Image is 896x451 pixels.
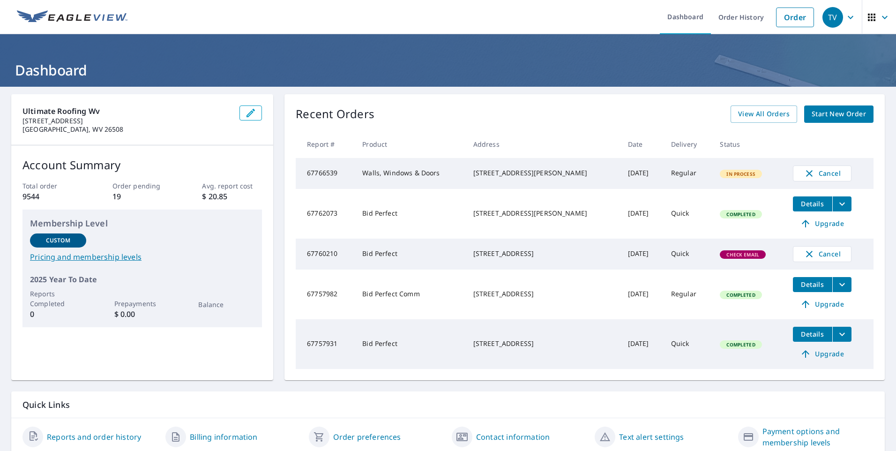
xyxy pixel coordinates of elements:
[731,105,797,123] a: View All Orders
[30,251,254,263] a: Pricing and membership levels
[296,130,355,158] th: Report #
[804,105,874,123] a: Start New Order
[793,297,851,312] a: Upgrade
[355,239,465,270] td: Bid Perfect
[473,249,613,258] div: [STREET_ADDRESS]
[22,125,232,134] p: [GEOGRAPHIC_DATA], WV 26508
[112,181,172,191] p: Order pending
[712,130,785,158] th: Status
[333,431,401,443] a: Order preferences
[355,158,465,189] td: Walls, Windows & Doors
[296,189,355,239] td: 67762073
[803,248,842,260] span: Cancel
[793,277,832,292] button: detailsBtn-67757982
[793,346,851,361] a: Upgrade
[620,130,664,158] th: Date
[620,270,664,319] td: [DATE]
[22,181,82,191] p: Total order
[296,270,355,319] td: 67757982
[114,299,171,308] p: Prepayments
[721,341,761,348] span: Completed
[793,165,851,181] button: Cancel
[721,251,765,258] span: Check Email
[296,105,374,123] p: Recent Orders
[762,426,874,448] a: Payment options and membership levels
[30,274,254,285] p: 2025 Year To Date
[296,158,355,189] td: 67766539
[664,158,713,189] td: Regular
[620,319,664,369] td: [DATE]
[822,7,843,28] div: TV
[799,299,846,310] span: Upgrade
[799,330,827,338] span: Details
[664,270,713,319] td: Regular
[620,189,664,239] td: [DATE]
[793,246,851,262] button: Cancel
[803,168,842,179] span: Cancel
[30,289,86,308] p: Reports Completed
[664,319,713,369] td: Quick
[832,327,851,342] button: filesDropdownBtn-67757931
[620,239,664,270] td: [DATE]
[22,191,82,202] p: 9544
[620,158,664,189] td: [DATE]
[832,196,851,211] button: filesDropdownBtn-67762073
[355,270,465,319] td: Bid Perfect Comm
[22,399,874,411] p: Quick Links
[473,289,613,299] div: [STREET_ADDRESS]
[721,171,761,177] span: In Process
[190,431,257,443] a: Billing information
[832,277,851,292] button: filesDropdownBtn-67757982
[738,108,790,120] span: View All Orders
[812,108,866,120] span: Start New Order
[793,216,851,231] a: Upgrade
[30,308,86,320] p: 0
[799,280,827,289] span: Details
[46,236,70,245] p: Custom
[112,191,172,202] p: 19
[664,239,713,270] td: Quick
[355,319,465,369] td: Bid Perfect
[619,431,684,443] a: Text alert settings
[664,130,713,158] th: Delivery
[114,308,171,320] p: $ 0.00
[47,431,141,443] a: Reports and order history
[793,327,832,342] button: detailsBtn-67757931
[473,209,613,218] div: [STREET_ADDRESS][PERSON_NAME]
[776,8,814,27] a: Order
[22,105,232,117] p: Ultimate Roofing Wv
[296,239,355,270] td: 67760210
[355,189,465,239] td: Bid Perfect
[799,348,846,360] span: Upgrade
[473,339,613,348] div: [STREET_ADDRESS]
[202,181,262,191] p: Avg. report cost
[476,431,550,443] a: Contact information
[799,199,827,208] span: Details
[793,196,832,211] button: detailsBtn-67762073
[11,60,885,80] h1: Dashboard
[721,292,761,298] span: Completed
[17,10,127,24] img: EV Logo
[473,168,613,178] div: [STREET_ADDRESS][PERSON_NAME]
[202,191,262,202] p: $ 20.85
[799,218,846,229] span: Upgrade
[22,157,262,173] p: Account Summary
[664,189,713,239] td: Quick
[721,211,761,218] span: Completed
[30,217,254,230] p: Membership Level
[466,130,620,158] th: Address
[198,300,254,309] p: Balance
[355,130,465,158] th: Product
[22,117,232,125] p: [STREET_ADDRESS]
[296,319,355,369] td: 67757931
